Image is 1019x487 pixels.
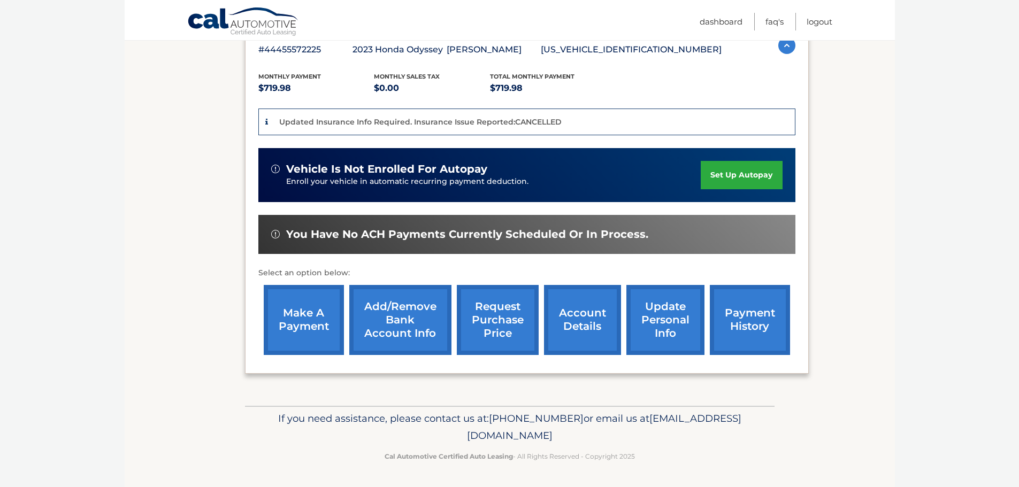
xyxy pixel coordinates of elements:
[701,161,782,189] a: set up autopay
[374,81,490,96] p: $0.00
[353,42,447,57] p: 2023 Honda Odyssey
[258,81,374,96] p: $719.98
[271,230,280,238] img: alert-white.svg
[490,73,574,80] span: Total Monthly Payment
[271,165,280,173] img: alert-white.svg
[447,42,541,57] p: [PERSON_NAME]
[258,42,353,57] p: #44455572225
[457,285,539,355] a: request purchase price
[258,73,321,80] span: Monthly Payment
[252,410,768,444] p: If you need assistance, please contact us at: or email us at
[279,117,562,127] p: Updated Insurance Info Required. Insurance Issue Reported:CANCELLED
[349,285,451,355] a: Add/Remove bank account info
[626,285,704,355] a: update personal info
[187,7,300,38] a: Cal Automotive
[778,37,795,54] img: accordion-active.svg
[264,285,344,355] a: make a payment
[286,228,648,241] span: You have no ACH payments currently scheduled or in process.
[385,452,513,460] strong: Cal Automotive Certified Auto Leasing
[374,73,440,80] span: Monthly sales Tax
[286,163,487,176] span: vehicle is not enrolled for autopay
[252,451,768,462] p: - All Rights Reserved - Copyright 2025
[258,267,795,280] p: Select an option below:
[765,13,784,30] a: FAQ's
[489,412,584,424] span: [PHONE_NUMBER]
[541,42,722,57] p: [US_VEHICLE_IDENTIFICATION_NUMBER]
[807,13,832,30] a: Logout
[710,285,790,355] a: payment history
[700,13,742,30] a: Dashboard
[286,176,701,188] p: Enroll your vehicle in automatic recurring payment deduction.
[544,285,621,355] a: account details
[490,81,606,96] p: $719.98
